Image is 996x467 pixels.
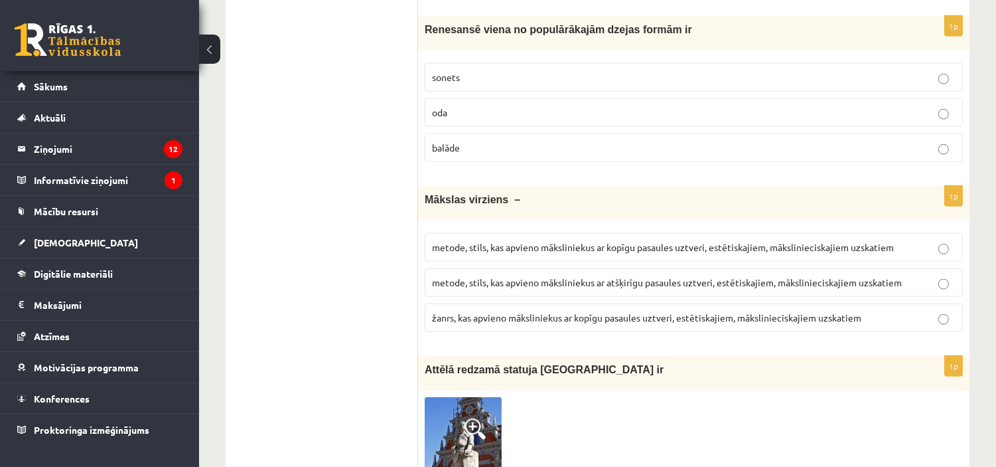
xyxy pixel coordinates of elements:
[425,364,664,375] span: Attēlā redzamā statuja [GEOGRAPHIC_DATA] ir
[425,24,692,35] span: Renesansē viena no populārākajām dzejas formām ir
[938,109,949,120] input: oda
[17,102,182,133] a: Aktuāli
[432,106,447,118] span: oda
[17,134,182,164] a: Ziņojumi12
[17,383,182,414] a: Konferences
[432,141,460,153] span: balāde
[165,171,182,189] i: 1
[17,258,182,289] a: Digitālie materiāli
[17,165,182,195] a: Informatīvie ziņojumi1
[938,144,949,155] input: balāde
[938,279,949,290] input: metode, stils, kas apvieno māksliniekus ar atšķirīgu pasaules uztveri, estētiskajiem, mākslinieci...
[17,71,182,102] a: Sākums
[938,314,949,325] input: žanrs, kas apvieno māksliniekus ar kopīgu pasaules uztveri, estētiskajiem, mākslinieciskajiem uzs...
[34,134,182,164] legend: Ziņojumi
[944,185,963,207] p: 1p
[34,205,98,217] span: Mācību resursi
[17,196,182,227] a: Mācību resursi
[34,236,138,248] span: [DEMOGRAPHIC_DATA]
[34,393,90,405] span: Konferences
[34,361,139,373] span: Motivācijas programma
[938,244,949,254] input: metode, stils, kas apvieno māksliniekus ar kopīgu pasaules uztveri, estētiskajiem, mākslinieciska...
[34,268,113,280] span: Digitālie materiāli
[17,290,182,320] a: Maksājumi
[17,321,182,351] a: Atzīmes
[34,290,182,320] legend: Maksājumi
[17,415,182,445] a: Proktoringa izmēģinājums
[938,74,949,84] input: sonets
[34,112,66,124] span: Aktuāli
[34,330,70,342] span: Atzīmes
[15,23,121,56] a: Rīgas 1. Tālmācības vidusskola
[34,165,182,195] legend: Informatīvie ziņojumi
[944,15,963,37] p: 1p
[164,140,182,158] i: 12
[944,355,963,377] p: 1p
[425,194,520,205] span: Mākslas virziens –
[432,276,902,288] span: metode, stils, kas apvieno māksliniekus ar atšķirīgu pasaules uztveri, estētiskajiem, mākslinieci...
[17,227,182,258] a: [DEMOGRAPHIC_DATA]
[34,424,149,436] span: Proktoringa izmēģinājums
[432,71,460,83] span: sonets
[17,352,182,383] a: Motivācijas programma
[432,241,894,253] span: metode, stils, kas apvieno māksliniekus ar kopīgu pasaules uztveri, estētiskajiem, mākslinieciska...
[34,80,68,92] span: Sākums
[432,312,861,324] span: žanrs, kas apvieno māksliniekus ar kopīgu pasaules uztveri, estētiskajiem, mākslinieciskajiem uzs...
